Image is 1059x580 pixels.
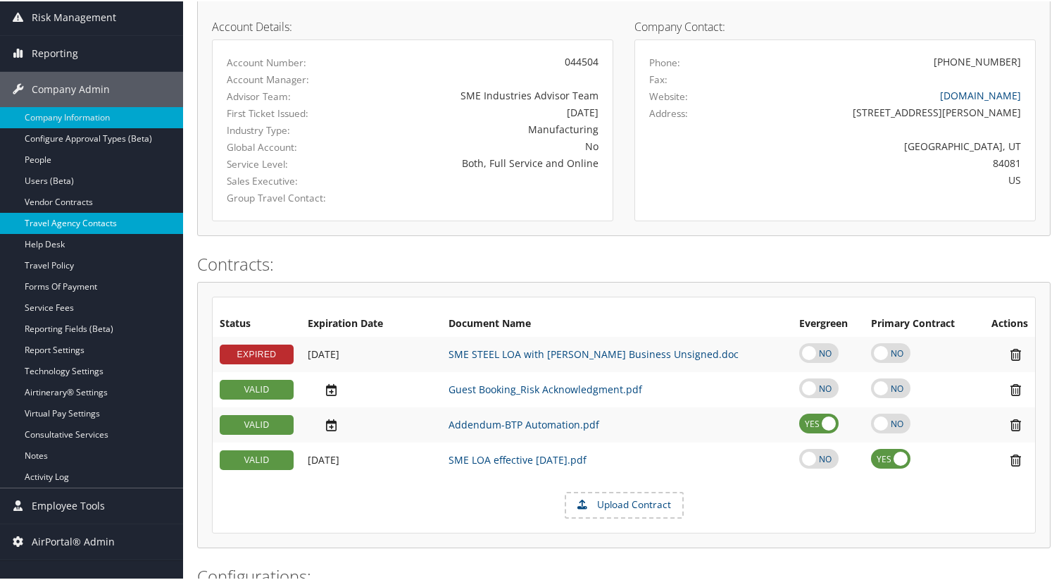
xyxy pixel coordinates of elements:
a: SME LOA effective [DATE].pdf [449,452,587,465]
a: Guest Booking_Risk Acknowledgment.pdf [449,381,642,395]
div: EXPIRED [220,343,294,363]
label: First Ticket Issued: [227,105,337,119]
a: [DOMAIN_NAME] [940,87,1021,101]
th: Evergreen [792,310,864,335]
label: Sales Executive: [227,173,337,187]
label: Phone: [649,54,680,68]
label: Fax: [649,71,668,85]
div: [STREET_ADDRESS][PERSON_NAME] [748,104,1022,118]
i: Remove Contract [1003,381,1028,396]
div: VALID [220,414,294,433]
span: AirPortal® Admin [32,523,115,558]
div: [DATE] [358,104,599,118]
div: 044504 [358,53,599,68]
i: Remove Contract [1003,346,1028,361]
label: Website: [649,88,688,102]
span: [DATE] [308,346,339,359]
span: [DATE] [308,452,339,465]
div: US [748,171,1022,186]
div: [PHONE_NUMBER] [934,53,1021,68]
label: Account Number: [227,54,337,68]
th: Document Name [441,310,792,335]
label: Global Account: [227,139,337,153]
div: VALID [220,378,294,398]
div: Add/Edit Date [308,452,434,465]
div: Manufacturing [358,121,599,135]
div: Add/Edit Date [308,381,434,396]
div: Add/Edit Date [308,417,434,431]
h4: Company Contact: [634,20,1036,31]
i: Remove Contract [1003,452,1028,467]
span: Employee Tools [32,487,105,522]
th: Status [213,310,301,335]
div: Both, Full Service and Online [358,154,599,169]
div: VALID [220,449,294,469]
span: Company Admin [32,70,110,106]
label: Account Manager: [227,71,337,85]
th: Expiration Date [301,310,441,335]
label: Group Travel Contact: [227,190,337,204]
div: Add/Edit Date [308,347,434,359]
h4: Account Details: [212,20,613,31]
div: 84081 [748,154,1022,169]
a: SME STEEL LOA with [PERSON_NAME] Business Unsigned.doc [449,346,739,359]
h2: Contracts: [197,251,1051,275]
th: Actions [977,310,1035,335]
label: Service Level: [227,156,337,170]
div: SME Industries Advisor Team [358,87,599,101]
a: Addendum-BTP Automation.pdf [449,417,599,430]
label: Upload Contract [566,492,682,516]
label: Advisor Team: [227,88,337,102]
span: Reporting [32,35,78,70]
i: Remove Contract [1003,417,1028,431]
div: No [358,137,599,152]
label: Industry Type: [227,122,337,136]
th: Primary Contract [864,310,977,335]
label: Address: [649,105,688,119]
div: [GEOGRAPHIC_DATA], UT [748,137,1022,152]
